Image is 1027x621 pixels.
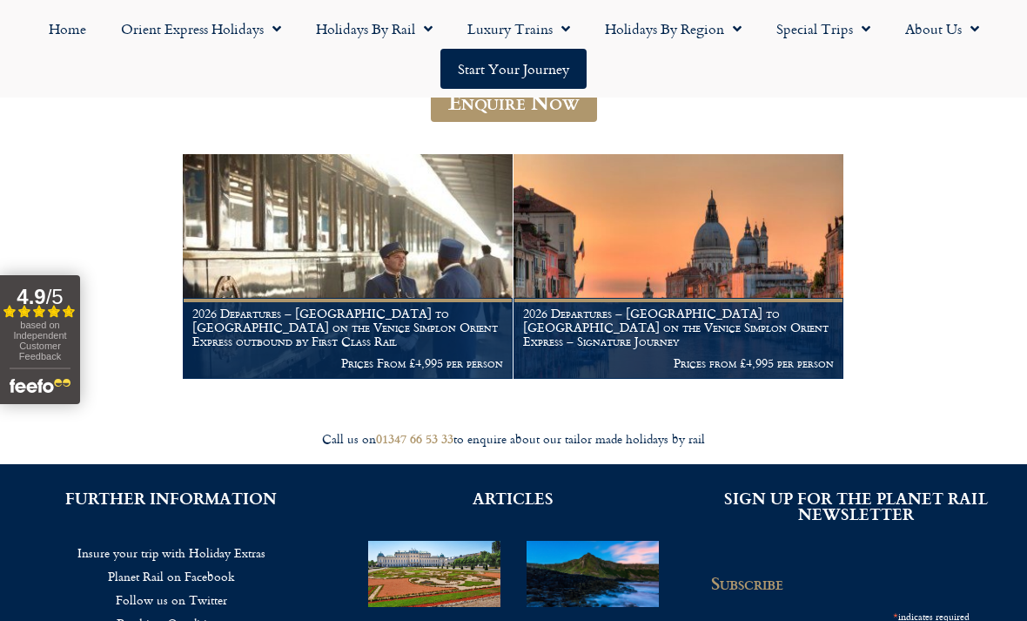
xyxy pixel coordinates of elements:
nav: Menu [9,9,1018,89]
a: Insure your trip with Holiday Extras [26,541,316,564]
a: 01347 66 53 33 [376,429,453,448]
img: Orient Express Special Venice compressed [513,154,843,379]
a: Follow us on Twitter [26,588,316,611]
h1: 2026 Departures – [GEOGRAPHIC_DATA] to [GEOGRAPHIC_DATA] on the Venice Simplon Orient Express out... [192,307,503,348]
p: Prices From £4,995 per person [192,356,503,370]
a: Holidays by Region [587,9,759,49]
h2: ARTICLES [368,490,658,506]
a: Orient Express Holidays [104,9,299,49]
a: Home [31,9,104,49]
a: 2026 Departures – [GEOGRAPHIC_DATA] to [GEOGRAPHIC_DATA] on the Venice Simplon Orient Express out... [183,154,513,380]
h2: SIGN UP FOR THE PLANET RAIL NEWSLETTER [711,490,1001,522]
a: Planet Rail on Facebook [26,564,316,588]
h2: Subscribe [711,574,981,593]
a: Special Trips [759,9,888,49]
h1: 2026 Departures – [GEOGRAPHIC_DATA] to [GEOGRAPHIC_DATA] on the Venice Simplon Orient Express – S... [523,307,834,348]
a: Enquire Now [431,81,597,122]
a: About Us [888,9,997,49]
h2: FURTHER INFORMATION [26,490,316,506]
p: Prices from £4,995 per person [523,356,834,370]
a: 2026 Departures – [GEOGRAPHIC_DATA] to [GEOGRAPHIC_DATA] on the Venice Simplon Orient Express – S... [513,154,844,380]
div: Call us on to enquire about our tailor made holidays by rail [26,431,1001,448]
a: Luxury Trains [450,9,587,49]
a: Start your Journey [440,49,587,89]
a: Holidays by Rail [299,9,450,49]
